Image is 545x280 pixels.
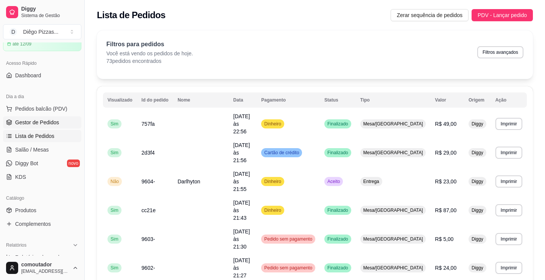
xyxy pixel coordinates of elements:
[3,144,81,156] a: Salão / Mesas
[495,147,522,159] button: Imprimir
[263,265,314,271] span: Pedido sem pagamento
[142,178,155,185] span: 9604-
[109,265,120,271] span: Sim
[21,6,78,13] span: Diggy
[491,92,527,108] th: Ação
[15,253,65,261] span: Relatórios de vendas
[470,207,485,213] span: Diggy
[233,200,250,221] span: [DATE] às 21:43
[263,121,283,127] span: Dinheiro
[263,178,283,185] span: Dinheiro
[356,92,431,108] th: Tipo
[3,3,81,21] a: DiggySistema de Gestão
[495,118,522,130] button: Imprimir
[97,9,165,21] h2: Lista de Pedidos
[109,236,120,242] span: Sim
[106,57,193,65] p: 73 pedidos encontrados
[137,92,173,108] th: Id do pedido
[495,204,522,216] button: Imprimir
[109,121,120,127] span: Sim
[3,91,81,103] div: Dia a dia
[3,130,81,142] a: Lista de Pedidos
[326,207,350,213] span: Finalizado
[15,160,38,167] span: Diggy Bot
[142,265,155,271] span: 9602-
[142,207,156,213] span: cc21e
[495,262,522,274] button: Imprimir
[9,28,17,36] span: D
[435,150,456,156] span: R$ 29,00
[6,242,26,248] span: Relatórios
[326,121,350,127] span: Finalizado
[229,92,257,108] th: Data
[362,121,425,127] span: Mesa/[GEOGRAPHIC_DATA]
[15,146,49,153] span: Salão / Mesas
[233,228,250,250] span: [DATE] às 21:30
[21,13,78,19] span: Sistema de Gestão
[12,41,31,47] article: até 12/09
[233,142,250,163] span: [DATE] às 21:56
[326,236,350,242] span: Finalizado
[106,50,193,57] p: Você está vendo os pedidos de hoje.
[470,178,485,185] span: Diggy
[397,11,462,19] span: Zerar sequência de pedidos
[391,9,469,21] button: Zerar sequência de pedidos
[178,178,200,185] span: Darlhyton
[472,9,533,21] button: PDV - Lançar pedido
[326,265,350,271] span: Finalizado
[435,265,456,271] span: R$ 24,00
[15,119,59,126] span: Gestor de Pedidos
[173,92,229,108] th: Nome
[263,207,283,213] span: Dinheiro
[362,178,381,185] span: Entrega
[362,265,425,271] span: Mesa/[GEOGRAPHIC_DATA]
[15,105,67,113] span: Pedidos balcão (PDV)
[233,113,250,135] span: [DATE] às 22:56
[470,121,485,127] span: Diggy
[3,259,81,277] button: comoutador[EMAIL_ADDRESS][DOMAIN_NAME]
[477,46,523,58] button: Filtros avançados
[109,150,120,156] span: Sim
[435,121,456,127] span: R$ 49,00
[233,257,250,278] span: [DATE] às 21:27
[263,236,314,242] span: Pedido sem pagamento
[142,150,155,156] span: 2d3f4
[478,11,527,19] span: PDV - Lançar pedido
[435,236,453,242] span: R$ 5,00
[3,157,81,169] a: Diggy Botnovo
[3,204,81,216] a: Produtos
[15,206,36,214] span: Produtos
[495,233,522,245] button: Imprimir
[109,178,120,185] span: Não
[106,40,193,49] p: Filtros para pedidos
[233,171,250,192] span: [DATE] às 21:55
[470,265,485,271] span: Diggy
[362,236,425,242] span: Mesa/[GEOGRAPHIC_DATA]
[23,28,58,36] div: Diêgo Pizzas ...
[362,207,425,213] span: Mesa/[GEOGRAPHIC_DATA]
[470,236,485,242] span: Diggy
[3,24,81,39] button: Select a team
[109,207,120,213] span: Sim
[495,175,522,188] button: Imprimir
[326,178,341,185] span: Aceito
[430,92,464,108] th: Valor
[3,171,81,183] a: KDS
[3,251,81,263] a: Relatórios de vendas
[142,236,155,242] span: 9603-
[3,116,81,128] a: Gestor de Pedidos
[3,57,81,69] div: Acesso Rápido
[263,150,301,156] span: Cartão de crédito
[15,72,41,79] span: Dashboard
[21,268,69,274] span: [EMAIL_ADDRESS][DOMAIN_NAME]
[15,132,54,140] span: Lista de Pedidos
[15,220,51,228] span: Complementos
[435,207,456,213] span: R$ 87,00
[3,192,81,204] div: Catálogo
[464,92,491,108] th: Origem
[326,150,350,156] span: Finalizado
[103,92,137,108] th: Visualizado
[470,150,485,156] span: Diggy
[257,92,320,108] th: Pagamento
[15,173,26,181] span: KDS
